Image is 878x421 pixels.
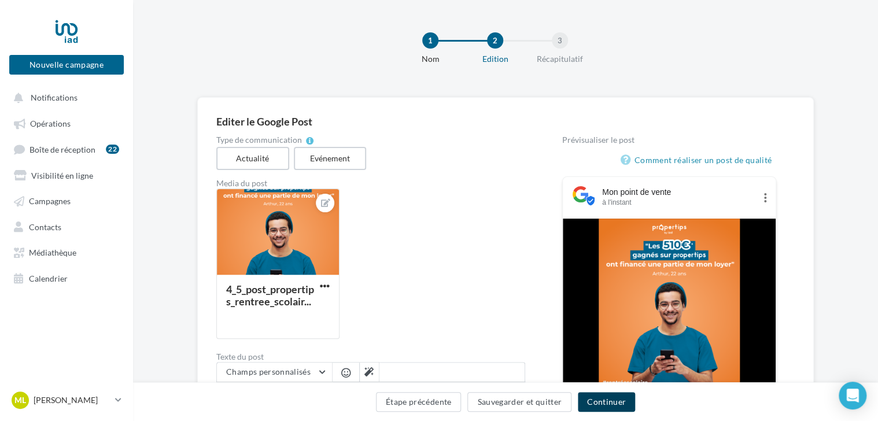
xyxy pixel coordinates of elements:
[562,136,776,144] div: Prévisualiser le post
[226,367,311,376] span: Champs personnalisés
[31,170,93,180] span: Visibilité en ligne
[7,164,126,185] a: Visibilité en ligne
[599,219,740,395] img: 4_5_post_propertips_rentree_scolaire_2025 (1)
[29,273,68,283] span: Calendrier
[226,283,314,308] div: 4_5_post_propertips_rentree_scolair...
[523,53,597,65] div: Récapitulatif
[216,179,525,187] div: Media du post
[621,153,776,167] a: Comment réaliser un post de qualité
[602,198,755,207] div: à l'instant
[487,32,503,49] div: 2
[216,353,525,361] label: Texte du post
[294,147,367,170] label: Evénement
[31,93,78,102] span: Notifications
[216,116,795,127] div: Editer le Google Post
[30,119,71,128] span: Opérations
[14,394,26,406] span: ML
[216,136,302,144] span: Type de communication
[376,392,462,412] button: Étape précédente
[7,87,121,108] button: Notifications
[7,190,126,211] a: Campagnes
[106,145,119,154] div: 22
[467,392,571,412] button: Sauvegarder et quitter
[552,32,568,49] div: 3
[9,389,124,411] a: ML [PERSON_NAME]
[7,138,126,160] a: Boîte de réception22
[393,53,467,65] div: Nom
[7,216,126,237] a: Contacts
[29,221,61,231] span: Contacts
[216,147,289,170] label: Actualité
[34,394,110,406] p: [PERSON_NAME]
[29,248,76,257] span: Médiathèque
[458,53,532,65] div: Edition
[7,241,126,262] a: Médiathèque
[7,112,126,133] a: Opérations
[217,363,332,382] button: Champs personnalisés
[29,144,95,154] span: Boîte de réception
[602,186,755,198] div: Mon point de vente
[29,196,71,206] span: Campagnes
[422,32,438,49] div: 1
[578,392,635,412] button: Continuer
[9,55,124,75] button: Nouvelle campagne
[7,267,126,288] a: Calendrier
[839,382,866,409] div: Open Intercom Messenger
